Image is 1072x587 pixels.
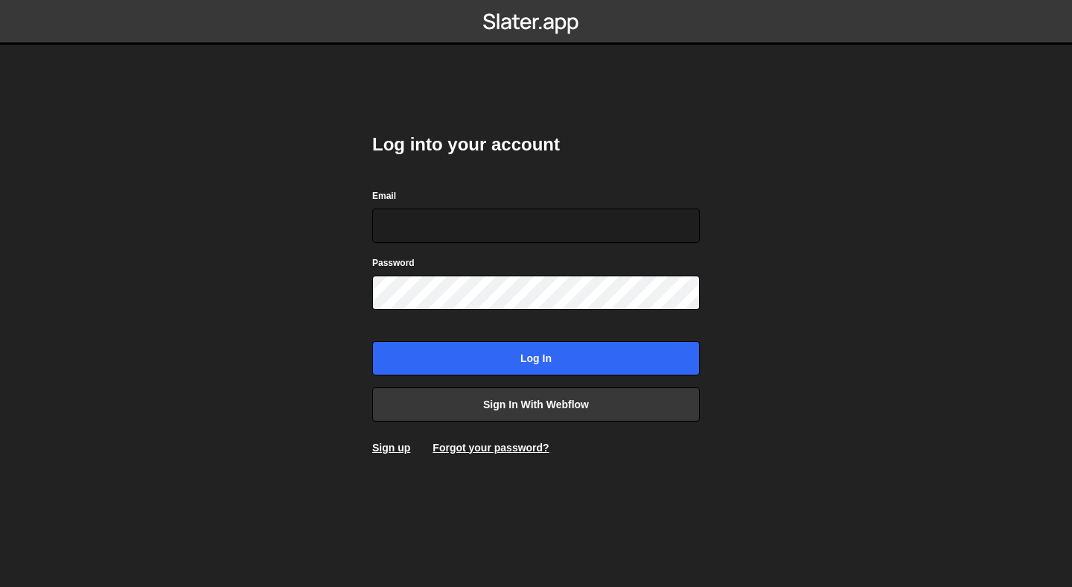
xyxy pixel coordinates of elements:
label: Email [372,188,396,203]
input: Log in [372,341,700,375]
a: Forgot your password? [433,442,549,454]
a: Sign in with Webflow [372,387,700,422]
label: Password [372,256,415,270]
a: Sign up [372,442,410,454]
h2: Log into your account [372,133,700,156]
